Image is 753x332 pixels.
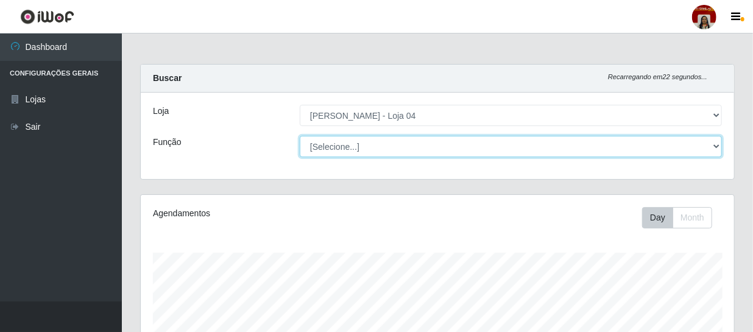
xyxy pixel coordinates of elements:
label: Função [153,136,182,149]
img: CoreUI Logo [20,9,74,24]
i: Recarregando em 22 segundos... [608,73,707,80]
strong: Buscar [153,73,182,83]
div: Agendamentos [153,207,380,220]
button: Month [673,207,712,228]
label: Loja [153,105,169,118]
div: First group [642,207,712,228]
div: Toolbar with button groups [642,207,722,228]
button: Day [642,207,673,228]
